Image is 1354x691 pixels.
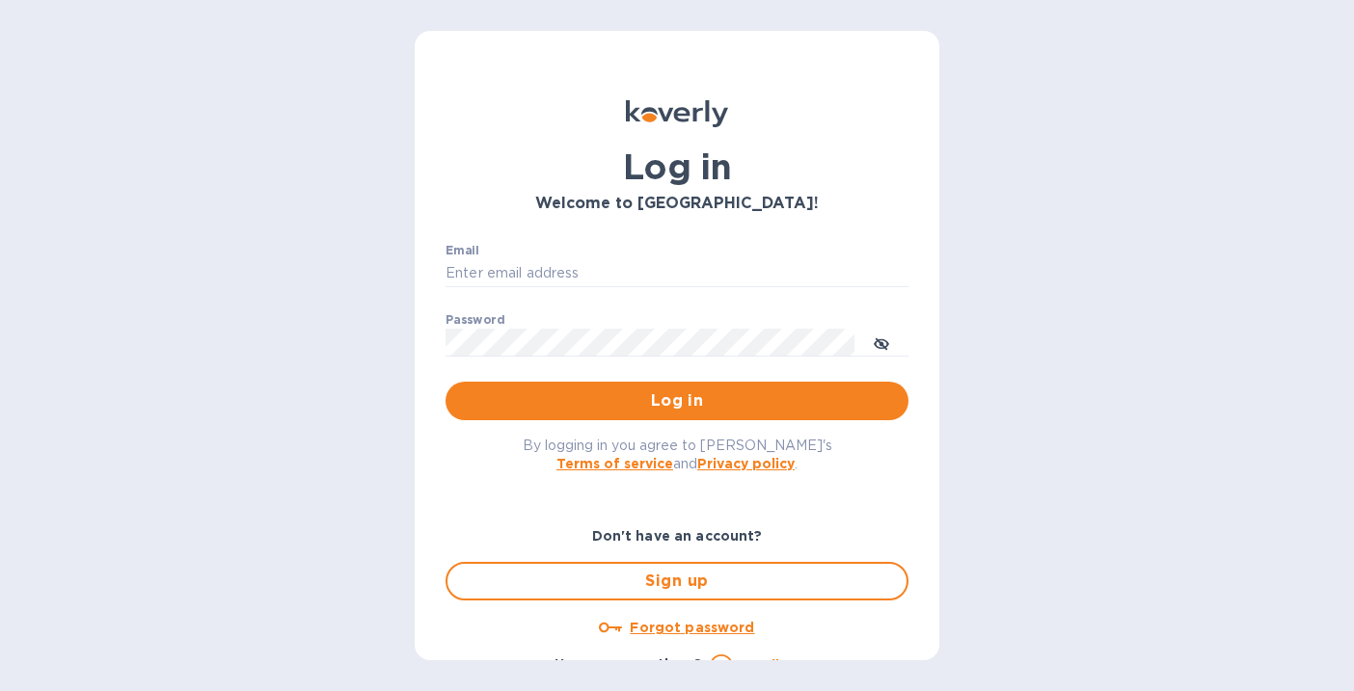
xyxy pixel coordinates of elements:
img: Koverly [626,100,728,127]
a: Email us [741,657,799,673]
span: Sign up [463,570,891,593]
input: Enter email address [446,259,908,288]
label: Email [446,245,479,256]
a: Privacy policy [697,456,795,471]
span: By logging in you agree to [PERSON_NAME]'s and . [523,438,832,471]
h1: Log in [446,146,908,187]
label: Password [446,314,504,326]
span: Log in [461,389,893,412]
h3: Welcome to [GEOGRAPHIC_DATA]! [446,195,908,213]
b: Don't have an account? [592,528,763,544]
button: Sign up [446,562,908,600]
button: Log in [446,382,908,420]
u: Forgot password [630,620,754,635]
a: Terms of service [556,456,673,471]
b: Have any questions? [555,656,702,672]
button: toggle password visibility [862,323,901,361]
